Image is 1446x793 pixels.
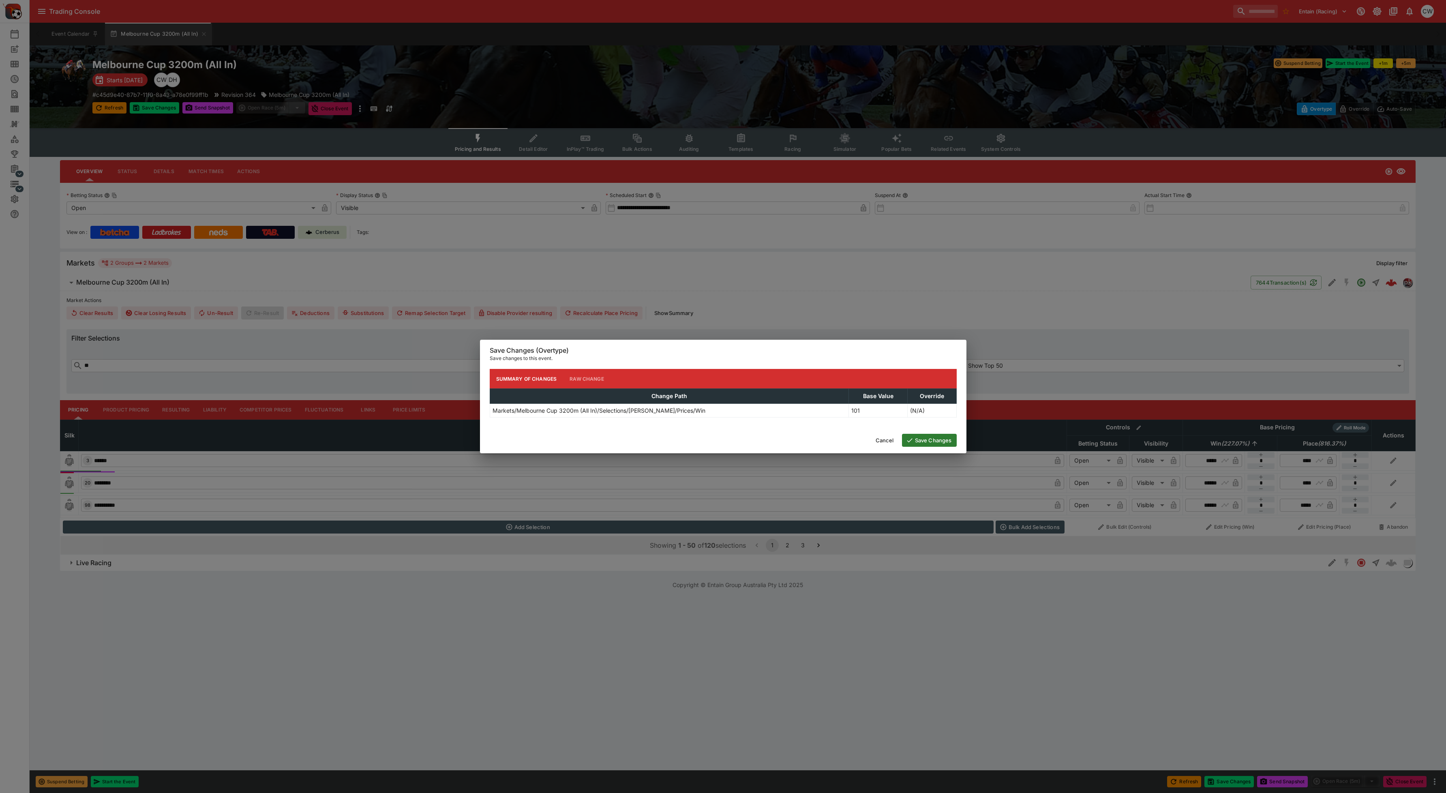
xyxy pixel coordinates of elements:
button: Cancel [871,434,899,447]
th: Base Value [849,389,908,404]
td: (N/A) [908,404,956,418]
th: Override [908,389,956,404]
p: Save changes to this event. [490,354,957,362]
button: Save Changes [902,434,957,447]
button: Raw Change [563,369,611,388]
h6: Save Changes (Overtype) [490,346,957,355]
th: Change Path [490,389,849,404]
p: Markets/Melbourne Cup 3200m (All In)/Selections/[PERSON_NAME]/Prices/Win [493,406,705,415]
button: Summary of Changes [490,369,563,388]
td: 101 [849,404,908,418]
